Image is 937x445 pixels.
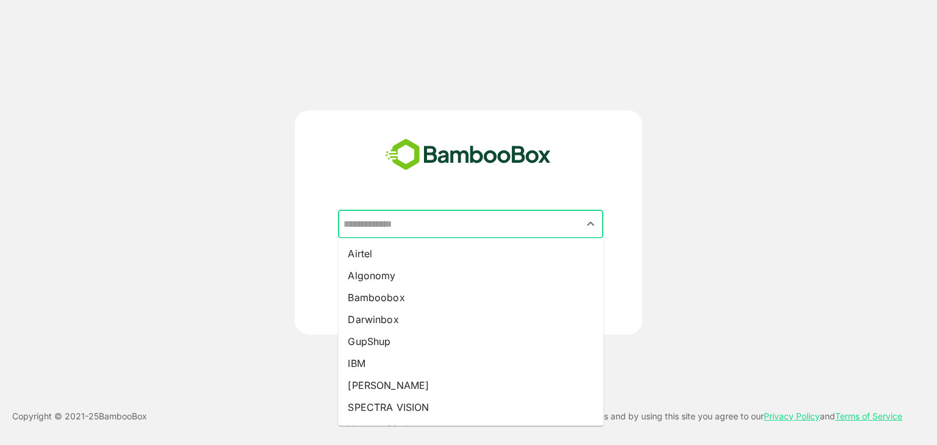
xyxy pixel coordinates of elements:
p: This site uses cookies and by using this site you agree to our and [522,409,902,424]
li: SPECTRA VISION [338,396,603,418]
li: Darwinbox [338,308,603,330]
p: Copyright © 2021- 25 BambooBox [12,409,147,424]
li: Bamboobox [338,287,603,308]
li: Airtel [338,243,603,265]
button: Close [583,216,599,232]
a: Privacy Policy [764,411,820,421]
li: Algonomy [338,265,603,287]
li: VantageCircle [338,418,603,440]
li: IBM [338,352,603,374]
img: bamboobox [379,135,558,175]
li: GupShup [338,330,603,352]
li: [PERSON_NAME] [338,374,603,396]
a: Terms of Service [835,411,902,421]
